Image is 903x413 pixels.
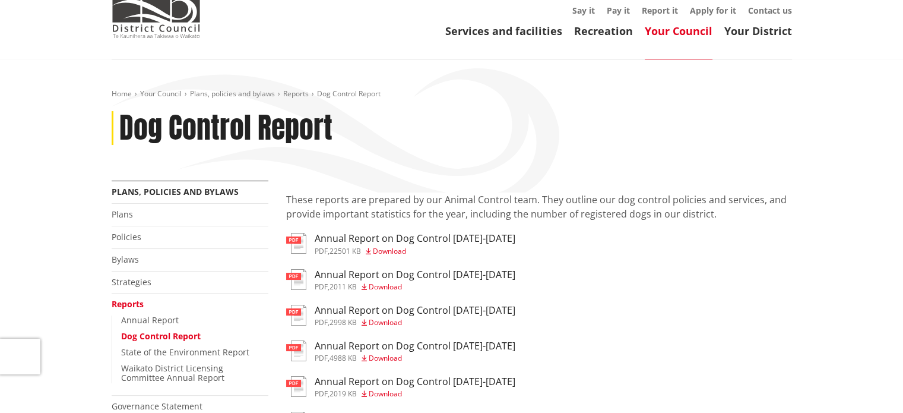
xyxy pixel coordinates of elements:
[315,233,515,244] h3: Annual Report on Dog Control [DATE]-[DATE]
[315,248,515,255] div: ,
[286,233,306,254] img: document-pdf.svg
[315,246,328,256] span: pdf
[369,353,402,363] span: Download
[112,401,202,412] a: Governance Statement
[607,5,630,16] a: Pay it
[286,233,515,254] a: Annual Report on Dog Control [DATE]-[DATE] pdf,22501 KB Download
[112,231,141,242] a: Policies
[315,389,328,399] span: pdf
[690,5,736,16] a: Apply for it
[286,305,306,326] img: document-pdf.svg
[286,376,515,398] a: Annual Report on Dog Control [DATE]-[DATE] pdf,2019 KB Download
[315,319,515,326] div: ,
[329,317,357,327] span: 2998 KB
[286,269,515,291] a: Annual Report on Dog Control [DATE]-[DATE] pdf,2011 KB Download
[369,317,402,327] span: Download
[283,89,309,99] a: Reports
[190,89,275,99] a: Plans, policies and bylaws
[112,276,151,288] a: Strategies
[140,89,182,99] a: Your Council
[724,24,792,38] a: Your District
[315,305,515,316] h3: Annual Report on Dog Control [DATE]-[DATE]
[329,246,361,256] span: 22501 KB
[286,376,306,397] img: document-pdf.svg
[315,317,328,327] span: pdf
[286,341,306,361] img: document-pdf.svg
[286,341,515,362] a: Annual Report on Dog Control [DATE]-[DATE] pdf,4988 KB Download
[286,193,792,221] p: These reports are prepared by our Animal Control team. They outline our dog control policies and ...
[317,89,381,99] span: Dog Control Report
[121,330,201,342] a: Dog Control Report
[112,254,139,265] a: Bylaws
[373,246,406,256] span: Download
[121,362,224,384] a: Waikato District Licensing Committee Annual Report
[112,89,792,99] nav: breadcrumb
[315,269,515,280] h3: Annual Report on Dog Control [DATE]-[DATE]
[121,314,179,326] a: Annual Report
[574,24,633,38] a: Recreation
[315,390,515,398] div: ,
[119,111,332,146] h1: Dog Control Report
[748,5,792,16] a: Contact us
[112,89,132,99] a: Home
[369,282,402,292] span: Download
[369,389,402,399] span: Download
[286,305,515,326] a: Annual Report on Dog Control [DATE]-[DATE] pdf,2998 KB Download
[112,209,133,220] a: Plans
[572,5,595,16] a: Say it
[315,376,515,387] h3: Annual Report on Dog Control [DATE]-[DATE]
[645,24,712,38] a: Your Council
[315,353,328,363] span: pdf
[112,298,144,310] a: Reports
[112,186,239,197] a: Plans, policies and bylaws
[848,363,891,406] iframe: Messenger Launcher
[445,24,562,38] a: Services and facilities
[315,283,515,291] div: ,
[315,282,328,292] span: pdf
[329,282,357,292] span: 2011 KB
[315,341,515,352] h3: Annual Report on Dog Control [DATE]-[DATE]
[329,353,357,363] span: 4988 KB
[642,5,678,16] a: Report it
[329,389,357,399] span: 2019 KB
[121,346,249,358] a: State of the Environment Report
[286,269,306,290] img: document-pdf.svg
[315,355,515,362] div: ,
